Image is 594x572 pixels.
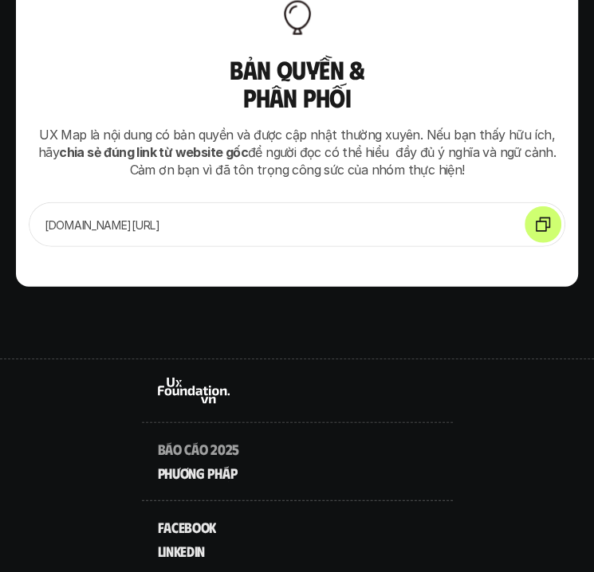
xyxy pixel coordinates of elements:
[191,442,199,458] span: á
[158,442,239,458] a: Báocáo2025
[158,466,238,482] a: phươngpháp
[218,442,226,458] span: 0
[226,442,233,458] span: 2
[45,217,525,233] p: [DOMAIN_NAME][URL]
[164,466,172,482] span: h
[209,520,216,536] span: k
[59,144,248,160] strong: chia sẻ đúng link từ website gốc
[184,442,191,458] span: c
[207,466,214,482] span: p
[201,520,210,536] span: o
[180,466,189,482] span: ơ
[188,466,196,482] span: n
[165,442,173,458] span: á
[199,442,208,458] span: o
[172,466,180,482] span: ư
[171,520,179,536] span: c
[187,544,195,560] span: d
[210,442,218,458] span: 2
[232,442,239,458] span: 5
[173,442,182,458] span: o
[158,520,164,536] span: f
[158,544,206,560] a: linkedin
[214,466,222,482] span: h
[184,520,192,536] span: b
[230,466,238,482] span: p
[163,544,166,560] span: i
[197,544,205,560] span: n
[158,520,217,536] a: facebook
[29,127,565,178] p: UX Map là nội dung có bản quyền và được cập nhật thường xuyên. Nếu bạn thấy hữu ích, hãy để người...
[158,442,166,458] span: B
[29,55,565,111] h3: Bản quyền & Phân phối
[174,544,181,560] span: k
[180,544,187,560] span: e
[163,520,171,536] span: a
[192,520,201,536] span: o
[222,466,230,482] span: á
[166,544,174,560] span: n
[158,466,165,482] span: p
[179,520,185,536] span: e
[196,466,205,482] span: g
[158,544,163,560] span: l
[195,544,198,560] span: i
